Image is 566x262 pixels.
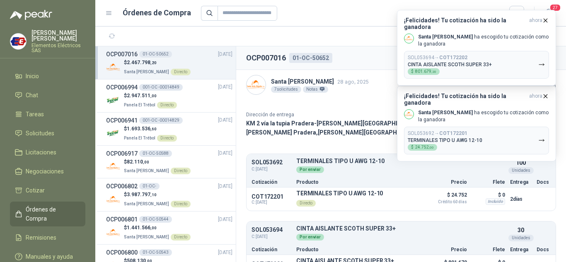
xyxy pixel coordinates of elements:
[139,51,172,58] div: 01-OC-50652
[10,10,52,20] img: Logo peakr
[124,202,169,206] span: Santa [PERSON_NAME]
[106,126,121,141] img: Company Logo
[124,92,177,100] p: $
[415,145,434,149] span: 24.752
[439,130,467,136] b: COT172201
[127,225,157,231] span: 1.441.566
[537,180,551,185] p: Docs
[10,125,85,141] a: Solicitudes
[408,130,467,137] p: SOL053692 →
[124,158,191,166] p: $
[247,75,266,94] img: Company Logo
[150,226,157,230] span: ,00
[127,159,149,165] span: 82.110
[429,146,434,149] span: ,00
[218,116,232,124] span: [DATE]
[426,180,467,185] p: Precio
[106,225,121,240] img: Company Logo
[218,50,232,58] span: [DATE]
[139,150,172,157] div: 01-OC-50588
[296,158,505,164] p: TERMINALES TIPO U AWG 12-10
[296,200,316,207] div: Directo
[10,202,85,226] a: Órdenes de Compra
[26,129,54,138] span: Solicitudes
[218,149,232,157] span: [DATE]
[529,93,542,106] span: ahora
[218,183,232,190] span: [DATE]
[106,149,138,158] h3: OCP006917
[143,160,149,164] span: ,00
[26,91,38,100] span: Chat
[252,200,291,205] span: C: [DATE]
[426,247,467,252] p: Precio
[106,182,138,191] h3: OCP006802
[10,163,85,179] a: Negociaciones
[106,50,138,59] h3: OCP007016
[150,127,157,131] span: ,60
[31,30,85,41] p: [PERSON_NAME] [PERSON_NAME]
[26,186,45,195] span: Cotizar
[171,69,191,75] div: Directo
[26,252,73,261] span: Manuales y ayuda
[472,247,505,252] p: Flete
[541,6,556,21] button: 27
[139,216,172,223] div: 01-OC-50544
[510,194,532,204] p: 2 días
[106,60,121,75] img: Company Logo
[296,180,421,185] p: Producto
[271,77,369,86] p: Santa [PERSON_NAME]
[516,158,526,167] p: 100
[26,167,64,176] span: Negociaciones
[31,43,85,53] p: Elementos Eléctricos SAS
[246,119,489,137] p: KM 2 vía la tupia Pradera-[PERSON_NAME][GEOGRAPHIC_DATA], [GEOGRAPHIC_DATA][PERSON_NAME] Pradera ...
[10,183,85,198] a: Cotizar
[508,235,534,241] div: Unidades
[106,149,232,175] a: OCP00691701-OC-50588[DATE] Company Logo$82.110,00Santa [PERSON_NAME]Directo
[408,137,482,143] p: TERMINALES TIPO U AWG 12-10
[296,190,383,197] p: TERMINALES TIPO U AWG 12-10
[296,247,421,252] p: Producto
[296,166,324,173] div: Por enviar
[518,226,524,235] p: 30
[296,226,505,232] p: CINTA AISLANTE SCOTH SUPER 33+
[246,52,286,64] h2: OCP007016
[106,182,232,208] a: OCP00680201-OC-[DATE] Company Logo$3.987.797,10Santa [PERSON_NAME]Directo
[106,116,232,142] a: OCP006941001-OC -00014829[DATE] Company Logo$1.693.536,60Panela El TrébolDirecto
[10,87,85,103] a: Chat
[123,7,191,19] h1: Órdenes de Compra
[124,168,169,173] span: Santa [PERSON_NAME]
[10,144,85,160] a: Licitaciones
[171,201,191,207] div: Directo
[404,93,526,106] h3: ¡Felicidades! Tu cotización ha sido la ganadora
[106,50,232,76] a: OCP00701601-OC-50652[DATE] Company Logo$2.467.798,20Santa [PERSON_NAME]Directo
[106,248,138,257] h3: OCP006800
[508,167,534,174] div: Unidades
[537,247,551,252] p: Docs
[127,60,157,65] span: 2.467.798
[252,180,291,185] p: Cotización
[408,144,437,151] div: $
[218,216,232,224] span: [DATE]
[252,247,291,252] p: Cotización
[418,110,473,115] b: Santa [PERSON_NAME]
[157,102,177,108] div: Directo
[106,93,121,108] img: Company Logo
[296,234,324,240] div: Por enviar
[26,72,39,81] span: Inicio
[397,86,556,161] button: ¡Felicidades! Tu cotización ha sido la ganadoraahora Company LogoSanta [PERSON_NAME] ha escogido ...
[106,83,232,109] a: OCP006994001-OC -00014849[DATE] Company Logo$2.947.511,00Panela El TrébolDirecto
[26,205,77,223] span: Órdenes de Compra
[218,249,232,257] span: [DATE]
[106,116,138,125] h3: OCP006941
[150,60,157,65] span: ,20
[418,109,549,123] p: ha escogido tu cotización como la ganadora
[549,4,561,12] span: 27
[150,192,157,197] span: ,10
[139,183,160,190] div: 01-OC-
[472,190,505,200] p: $ 0
[303,86,328,93] div: Notas
[150,94,157,98] span: ,00
[404,110,414,119] img: Company Logo
[218,83,232,91] span: [DATE]
[10,34,26,49] img: Company Logo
